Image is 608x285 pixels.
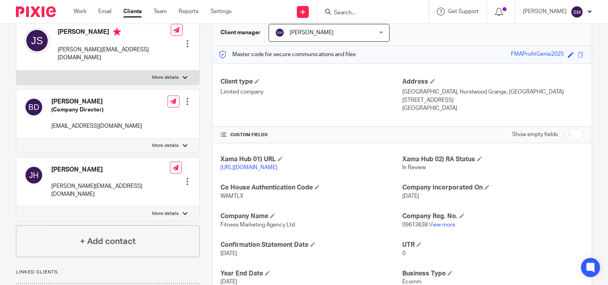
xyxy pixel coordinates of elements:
[152,211,179,217] p: More details
[24,166,43,185] img: svg%3E
[220,193,244,199] span: WAMTLX
[402,78,584,86] h4: Address
[402,155,584,164] h4: Xama Hub 02) RA Status
[210,8,232,16] a: Settings
[220,212,402,221] h4: Company Name
[179,8,199,16] a: Reports
[58,46,171,62] p: [PERSON_NAME][EMAIL_ADDRESS][DOMAIN_NAME]
[24,28,50,53] img: svg%3E
[402,96,584,104] p: [STREET_ADDRESS]
[220,165,277,170] a: [URL][DOMAIN_NAME]
[333,10,405,17] input: Search
[98,8,111,16] a: Email
[123,8,142,16] a: Clients
[220,241,402,249] h4: Confirmation Statement Date
[152,74,179,81] p: More details
[218,51,356,59] p: Master code for secure communications and files
[448,9,479,14] span: Get Support
[402,269,584,278] h4: Business Type
[220,279,237,285] span: [DATE]
[220,132,402,138] h4: CUSTOM FIELDS
[113,28,121,36] i: Primary
[402,193,419,199] span: [DATE]
[16,269,200,275] p: Linked clients
[154,8,167,16] a: Team
[220,222,295,228] span: Fitness Marketing Agency Ltd
[80,235,136,248] h4: + Add contact
[402,241,584,249] h4: UTR
[402,212,584,221] h4: Company Reg. No.
[571,6,583,18] img: svg%3E
[220,269,402,278] h4: Year End Date
[402,251,405,256] span: 0
[290,30,333,35] span: [PERSON_NAME]
[220,183,402,192] h4: Co House Authentication Code
[220,88,402,96] p: Limited company
[24,98,43,117] img: svg%3E
[220,155,402,164] h4: Xama Hub 01) URL
[523,8,567,16] p: [PERSON_NAME]
[402,88,584,96] p: [GEOGRAPHIC_DATA], Hurstwood Grange, [GEOGRAPHIC_DATA]
[220,251,237,256] span: [DATE]
[51,106,142,114] h5: (Company Director)
[429,222,455,228] a: View more
[275,28,285,37] img: svg%3E
[58,28,171,38] h4: [PERSON_NAME]
[402,183,584,192] h4: Company Incorporated On
[220,78,402,86] h4: Client type
[402,165,426,170] span: In Review
[51,166,170,174] h4: [PERSON_NAME]
[51,98,142,106] h4: [PERSON_NAME]
[51,182,170,199] p: [PERSON_NAME][EMAIL_ADDRESS][DOMAIN_NAME]
[402,279,421,285] span: Ecomm
[220,29,261,37] h3: Client manager
[512,131,558,139] label: Show empty fields
[402,222,428,228] span: 09613638
[152,142,179,149] p: More details
[16,6,56,17] img: Pixie
[51,122,142,130] p: [EMAIL_ADDRESS][DOMAIN_NAME]
[511,50,564,59] div: FMAProfitGenie2025
[74,8,86,16] a: Work
[402,104,584,112] p: [GEOGRAPHIC_DATA]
